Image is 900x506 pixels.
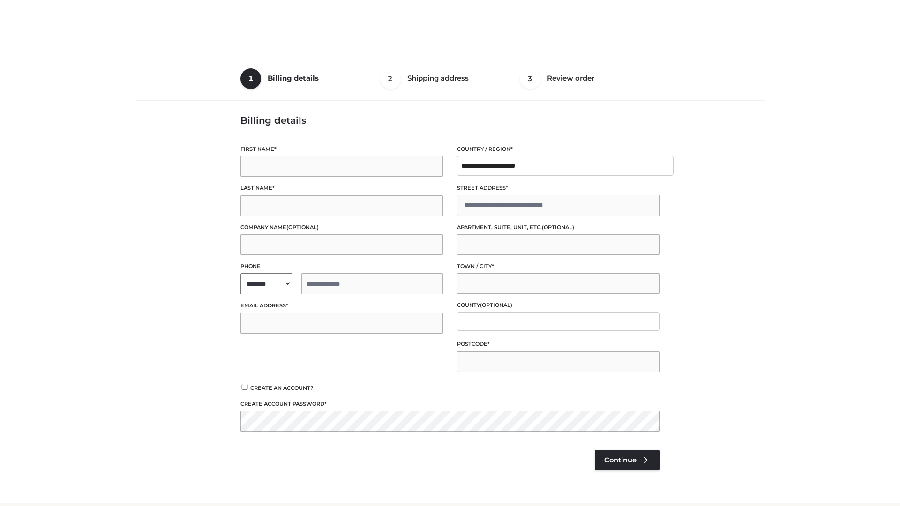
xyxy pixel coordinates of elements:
label: Street address [457,184,660,193]
label: County [457,301,660,310]
span: 1 [240,68,261,89]
span: (optional) [286,224,319,231]
label: Phone [240,262,443,271]
span: Shipping address [407,74,469,82]
span: Review order [547,74,594,82]
label: Last name [240,184,443,193]
label: Postcode [457,340,660,349]
span: 3 [520,68,540,89]
label: Create account password [240,400,660,409]
label: Email address [240,301,443,310]
input: Create an account? [240,384,249,390]
label: Country / Region [457,145,660,154]
span: (optional) [542,224,574,231]
label: First name [240,145,443,154]
a: Continue [595,450,660,470]
span: Billing details [268,74,319,82]
label: Town / City [457,262,660,271]
h3: Billing details [240,115,660,126]
span: Continue [604,456,637,464]
span: 2 [380,68,401,89]
span: (optional) [480,302,512,308]
label: Apartment, suite, unit, etc. [457,223,660,232]
label: Company name [240,223,443,232]
span: Create an account? [250,385,314,391]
